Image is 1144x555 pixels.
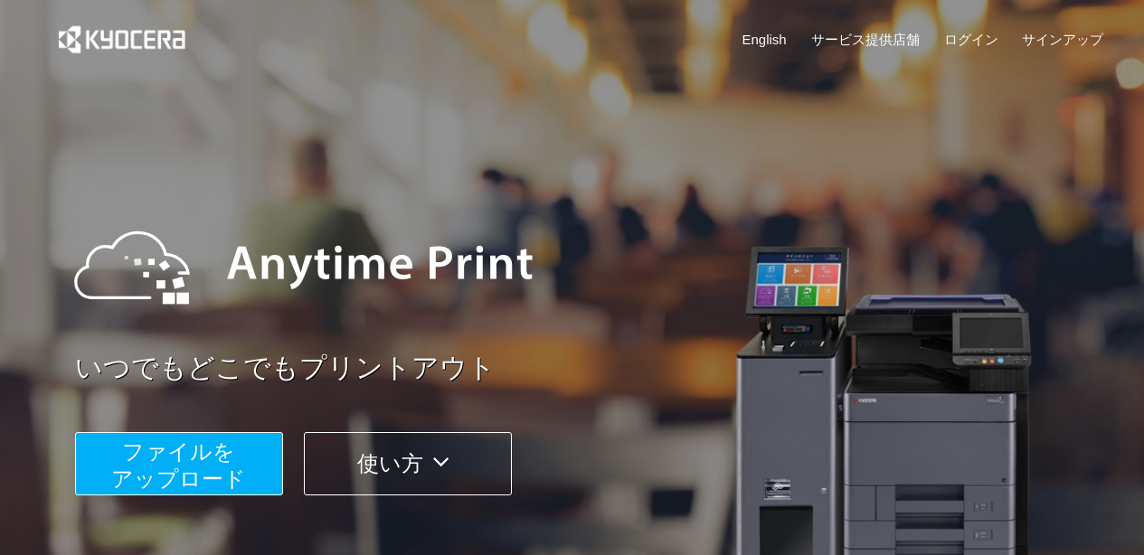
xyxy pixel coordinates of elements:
[75,432,283,495] button: ファイルを​​アップロード
[75,349,1115,388] a: いつでもどこでもプリントアウト
[742,30,787,49] a: English
[944,30,998,49] a: ログイン
[304,432,512,495] button: 使い方
[111,439,246,491] span: ファイルを ​​アップロード
[1022,30,1103,49] a: サインアップ
[811,30,920,49] a: サービス提供店舗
